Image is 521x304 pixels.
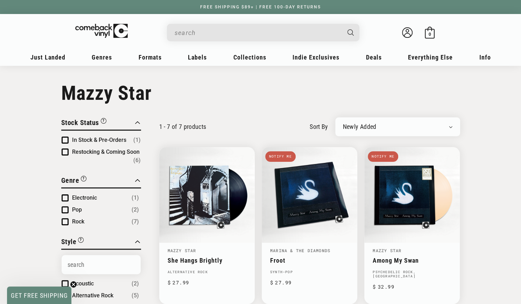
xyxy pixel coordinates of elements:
span: Genre [61,176,79,185]
span: Number of products: (2) [132,279,139,288]
a: Among My Swan [373,257,451,264]
span: Restocking & Coming Soon [72,148,140,155]
span: Rock [72,218,84,225]
span: In Stock & Pre-Orders [72,137,126,143]
button: Filter by Genre [61,175,87,187]
p: 1 - 7 of 7 products [159,123,206,130]
span: 0 [428,32,431,37]
span: Labels [188,54,207,61]
a: Marina & The Diamonds [270,248,330,253]
span: Number of products: (2) [132,206,139,214]
span: Formats [139,54,162,61]
span: GET FREE SHIPPING [11,292,68,299]
span: Number of products: (1) [132,194,139,202]
a: Mazzy Star [168,248,196,253]
span: Number of products: (1) [133,136,141,144]
span: Number of products: (7) [132,217,139,226]
span: Indie Exclusives [293,54,339,61]
input: When autocomplete results are available use up and down arrows to review and enter to select [175,26,340,40]
span: Just Landed [30,54,65,61]
span: Deals [366,54,382,61]
span: Number of products: (6) [133,156,141,165]
div: GET FREE SHIPPINGClose teaser [7,286,71,304]
span: Style [61,237,77,246]
button: Search [341,24,360,41]
span: Alternative Rock [72,292,113,299]
span: Stock Status [61,118,99,127]
button: Close teaser [70,281,77,288]
input: Search Options [62,255,141,274]
button: Filter by Style [61,236,84,249]
a: Froot [270,257,349,264]
span: Info [479,54,491,61]
span: Electronic [72,194,97,201]
span: Pop [72,206,82,213]
span: Collections [233,54,266,61]
a: FREE SHIPPING $89+ | FREE 100-DAY RETURNS [193,5,328,9]
a: She Hangs Brightly [168,257,246,264]
span: Everything Else [408,54,453,61]
span: Acoustic [72,280,94,287]
span: Genres [92,54,112,61]
div: Search [167,24,359,41]
span: Number of products: (5) [132,291,139,300]
h1: Mazzy Star [61,82,460,105]
button: Filter by Stock Status [61,117,106,130]
label: sort by [310,122,328,131]
a: Mazzy Star [373,248,401,253]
